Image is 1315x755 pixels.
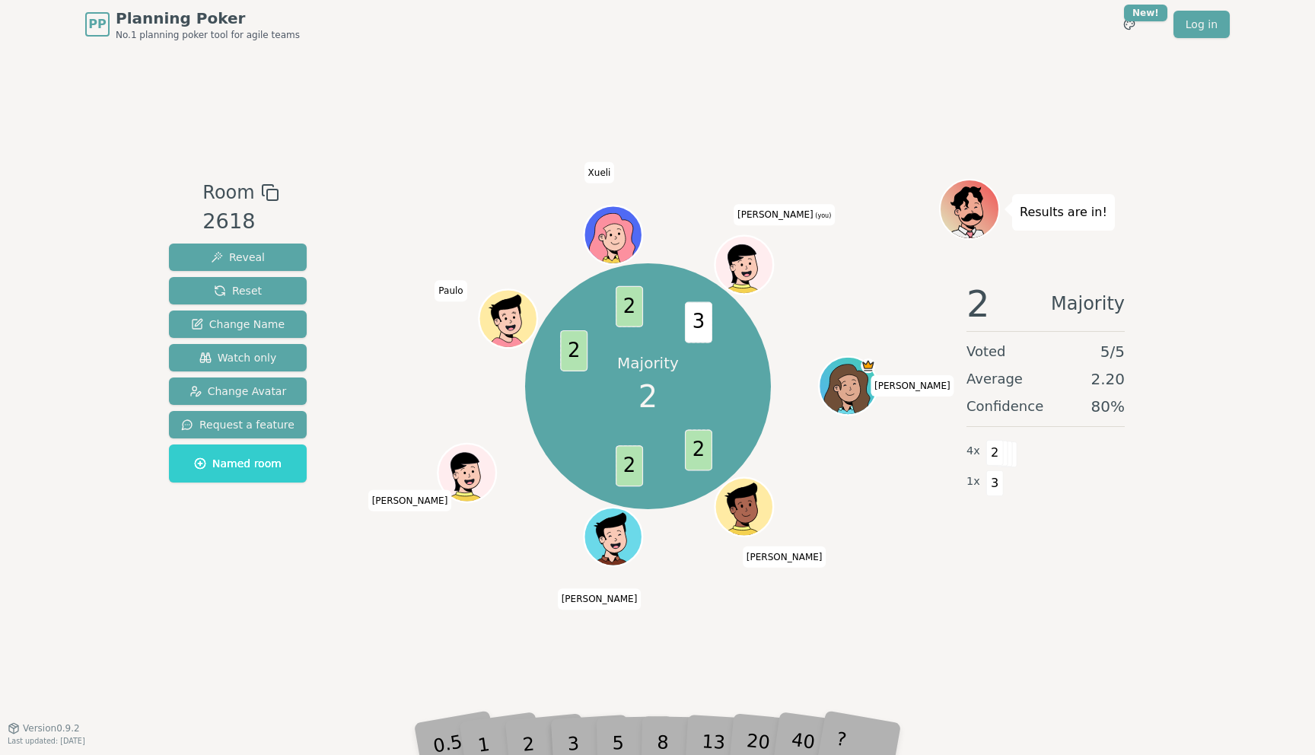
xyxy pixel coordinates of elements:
[169,311,307,338] button: Change Name
[191,317,285,332] span: Change Name
[202,206,279,237] div: 2618
[202,179,254,206] span: Room
[861,358,876,373] span: johanna is the host
[734,205,835,226] span: Click to change your name
[169,411,307,438] button: Request a feature
[189,384,287,399] span: Change Avatar
[584,162,615,183] span: Click to change your name
[966,396,1043,417] span: Confidence
[85,8,300,41] a: PPPlanning PokerNo.1 planning poker tool for agile teams
[8,722,80,734] button: Version0.9.2
[561,330,588,371] span: 2
[717,237,772,292] button: Click to change your avatar
[1100,341,1125,362] span: 5 / 5
[169,377,307,405] button: Change Avatar
[169,277,307,304] button: Reset
[169,444,307,483] button: Named room
[743,546,826,568] span: Click to change your name
[558,589,642,610] span: Click to change your name
[966,368,1023,390] span: Average
[23,722,80,734] span: Version 0.9.2
[435,281,466,302] span: Click to change your name
[685,429,712,470] span: 2
[986,440,1004,466] span: 2
[966,473,980,490] span: 1 x
[1091,368,1125,390] span: 2.20
[616,445,644,486] span: 2
[211,250,265,265] span: Reveal
[88,15,106,33] span: PP
[814,213,832,220] span: (you)
[116,29,300,41] span: No.1 planning poker tool for agile teams
[1116,11,1143,38] button: New!
[8,737,85,745] span: Last updated: [DATE]
[116,8,300,29] span: Planning Poker
[181,417,295,432] span: Request a feature
[169,244,307,271] button: Reveal
[214,283,262,298] span: Reset
[1173,11,1230,38] a: Log in
[199,350,277,365] span: Watch only
[1051,285,1125,322] span: Majority
[986,470,1004,496] span: 3
[871,375,954,397] span: Click to change your name
[616,286,644,327] span: 2
[1020,202,1107,223] p: Results are in!
[685,301,712,342] span: 3
[617,352,679,374] p: Majority
[1091,396,1125,417] span: 80 %
[966,341,1006,362] span: Voted
[169,344,307,371] button: Watch only
[966,443,980,460] span: 4 x
[638,374,657,419] span: 2
[368,490,452,511] span: Click to change your name
[194,456,282,471] span: Named room
[966,285,990,322] span: 2
[1124,5,1167,21] div: New!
